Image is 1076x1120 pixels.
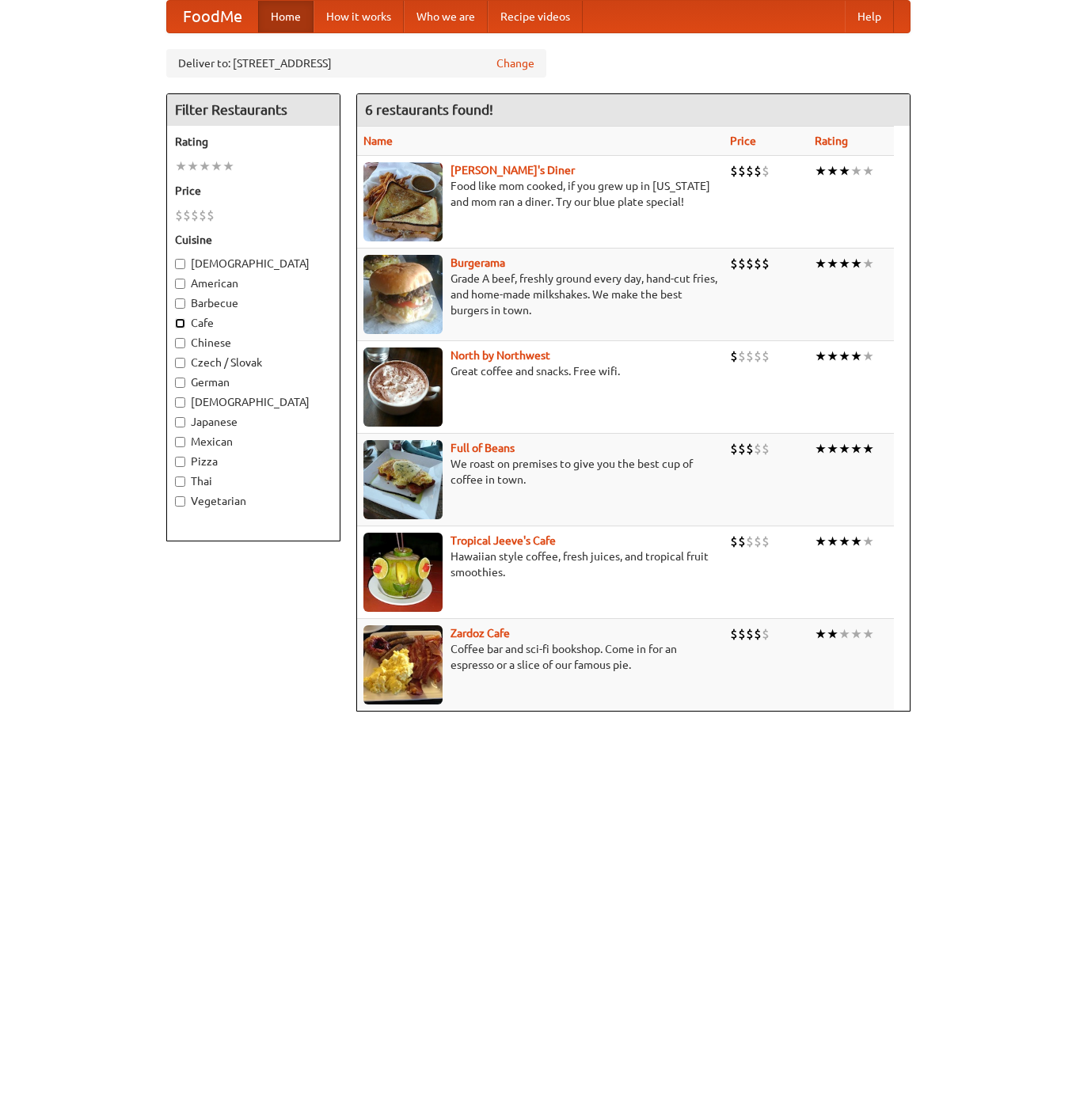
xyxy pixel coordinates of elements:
[754,625,762,643] li: $
[404,1,488,32] a: Who we are
[754,440,762,457] li: $
[738,440,746,457] li: $
[363,533,443,612] img: jeeves.jpg
[191,207,199,224] li: $
[838,255,850,272] li: ★
[827,440,838,457] li: ★
[762,255,770,272] li: $
[175,473,332,489] label: Thai
[451,256,505,269] a: Burgerama
[754,255,762,272] li: $
[815,255,827,272] li: ★
[175,318,185,328] input: Cafe
[838,533,850,550] li: ★
[175,417,185,427] input: Japanese
[730,255,738,272] li: $
[838,347,850,365] li: ★
[363,178,717,210] p: Food like mom cooked, if you grew up in [US_STATE] and mom ran a diner. Try our blue plate special!
[762,533,770,550] li: $
[175,374,332,390] label: German
[175,397,185,408] input: [DEMOGRAPHIC_DATA]
[175,437,185,447] input: Mexican
[862,255,874,272] li: ★
[815,533,827,550] li: ★
[451,442,515,454] a: Full of Beans
[363,625,443,704] img: zardoz.jpg
[827,625,838,643] li: ★
[451,534,556,547] a: Tropical Jeeve's Cafe
[175,355,332,370] label: Czech / Slovak
[175,335,332,351] label: Chinese
[815,440,827,457] li: ★
[754,533,762,550] li: $
[827,162,838,180] li: ★
[363,440,443,519] img: beans.jpg
[754,347,762,365] li: $
[175,378,185,388] input: German
[815,625,827,643] li: ★
[183,207,191,224] li: $
[363,162,443,241] img: sallys.jpg
[838,440,850,457] li: ★
[365,102,493,117] ng-pluralize: 6 restaurants found!
[754,162,762,180] li: $
[815,162,827,180] li: ★
[363,363,717,379] p: Great coffee and snacks. Free wifi.
[850,533,862,550] li: ★
[363,135,393,147] a: Name
[175,338,185,348] input: Chinese
[175,454,332,469] label: Pizza
[175,434,332,450] label: Mexican
[222,158,234,175] li: ★
[862,347,874,365] li: ★
[827,255,838,272] li: ★
[845,1,894,32] a: Help
[746,255,754,272] li: $
[746,162,754,180] li: $
[175,315,332,331] label: Cafe
[730,347,738,365] li: $
[451,349,550,362] b: North by Northwest
[175,183,332,199] h5: Price
[850,162,862,180] li: ★
[175,295,332,311] label: Barbecue
[738,255,746,272] li: $
[167,94,340,126] h4: Filter Restaurants
[730,162,738,180] li: $
[363,255,443,334] img: burgerama.jpg
[762,347,770,365] li: $
[862,162,874,180] li: ★
[738,625,746,643] li: $
[451,627,510,640] a: Zardoz Cafe
[175,298,185,309] input: Barbecue
[730,533,738,550] li: $
[862,440,874,457] li: ★
[488,1,583,32] a: Recipe videos
[175,496,185,507] input: Vegetarian
[815,347,827,365] li: ★
[175,476,185,487] input: Thai
[166,49,546,78] div: Deliver to: [STREET_ADDRESS]
[175,259,185,269] input: [DEMOGRAPHIC_DATA]
[175,414,332,430] label: Japanese
[738,533,746,550] li: $
[738,162,746,180] li: $
[850,347,862,365] li: ★
[850,625,862,643] li: ★
[258,1,314,32] a: Home
[730,135,756,147] a: Price
[175,232,332,248] h5: Cuisine
[838,162,850,180] li: ★
[175,279,185,289] input: American
[175,394,332,410] label: [DEMOGRAPHIC_DATA]
[451,164,575,177] a: [PERSON_NAME]'s Diner
[815,135,848,147] a: Rating
[850,255,862,272] li: ★
[762,162,770,180] li: $
[363,641,717,673] p: Coffee bar and sci-fi bookshop. Come in for an espresso or a slice of our famous pie.
[175,358,185,368] input: Czech / Slovak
